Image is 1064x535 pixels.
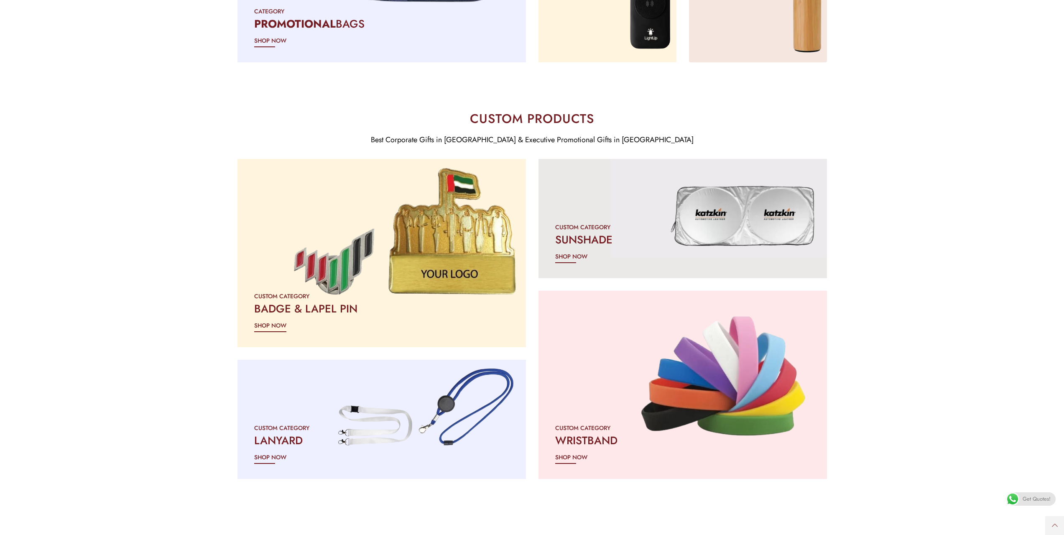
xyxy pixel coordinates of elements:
[254,36,286,46] span: SHOP NOW
[254,452,286,462] span: SHOP NOW
[237,159,526,347] a: CUSTOM CATEGORY BADGE & LAPEL PIN SHOP NOW
[237,360,526,479] a: CUSTOM CATEGORY LANYARD SHOP NOW
[555,251,587,261] span: SHOP NOW
[254,291,509,301] div: CUSTOM CATEGORY
[237,113,827,125] h2: CUSTOM PRODUCTS
[555,433,810,448] h2: WRISTBAND
[555,232,810,247] h2: SUNSHADE
[538,291,827,479] a: CUSTOM CATEGORY WRISTBAND SHOP NOW
[254,6,509,16] div: CATEGORY
[254,423,509,433] div: CUSTOM CATEGORY
[254,16,336,32] strong: PROMOTIONAL
[254,433,509,448] h2: LANYARD
[1023,492,1051,506] span: Get Quotes!
[254,301,509,316] h2: BADGE & LAPEL PIN
[555,423,810,433] div: CUSTOM CATEGORY
[254,16,509,31] h2: BAGS
[254,320,286,330] span: SHOP NOW
[538,159,827,278] a: CUSTOM CATEGORY SUNSHADE SHOP NOW
[555,222,810,232] div: CUSTOM CATEGORY
[237,133,827,146] div: Best Corporate Gifts in [GEOGRAPHIC_DATA] & Executive Promotional Gifts in [GEOGRAPHIC_DATA]
[555,452,587,462] span: SHOP NOW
